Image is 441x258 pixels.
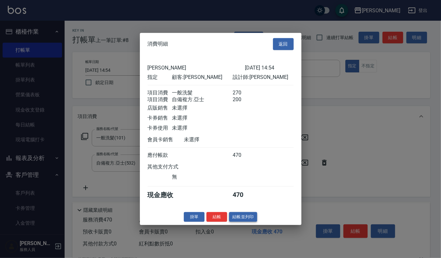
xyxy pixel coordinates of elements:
div: 未選擇 [172,124,233,131]
div: 自備複方.亞士 [172,96,233,103]
button: 結帳 [206,212,227,222]
div: 470 [233,190,257,199]
div: 未選擇 [172,114,233,121]
div: 一般洗髮 [172,89,233,96]
div: 應付帳款 [148,152,172,158]
div: 無 [172,173,233,180]
div: 現金應收 [148,190,184,199]
div: 卡券銷售 [148,114,172,121]
div: 項目消費 [148,89,172,96]
button: 掛單 [184,212,205,222]
button: 結帳並列印 [229,212,257,222]
div: [DATE] 14:54 [245,64,294,70]
div: 未選擇 [172,104,233,111]
div: 其他支付方式 [148,163,196,170]
div: 200 [233,96,257,103]
div: 卡券使用 [148,124,172,131]
div: 270 [233,89,257,96]
div: 項目消費 [148,96,172,103]
button: 返回 [273,38,294,50]
div: 未選擇 [184,136,245,143]
div: 顧客: [PERSON_NAME] [172,74,233,81]
div: 會員卡銷售 [148,136,184,143]
div: [PERSON_NAME] [148,64,245,70]
div: 設計師: [PERSON_NAME] [233,74,293,81]
div: 指定 [148,74,172,81]
span: 消費明細 [148,41,168,47]
div: 470 [233,152,257,158]
div: 店販銷售 [148,104,172,111]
